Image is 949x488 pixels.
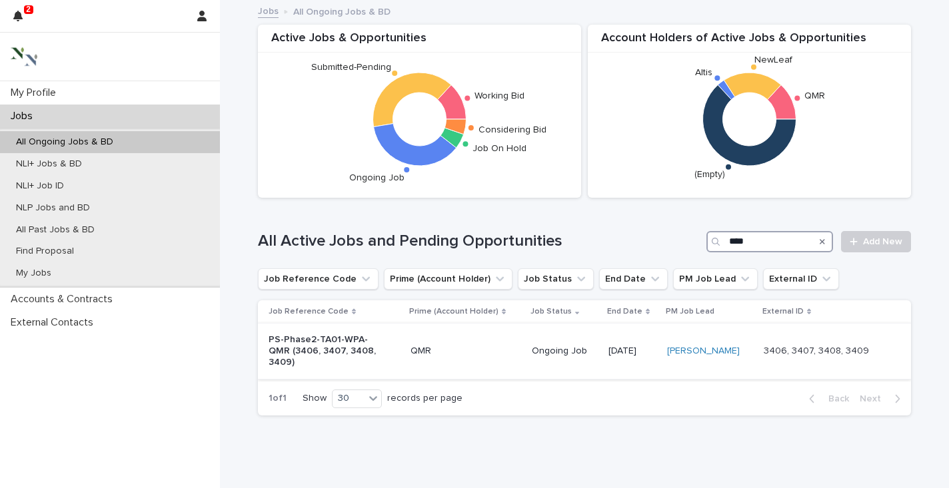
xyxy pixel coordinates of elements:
[764,343,872,357] p: 3406, 3407, 3408, 3409
[26,5,31,14] p: 2
[804,91,825,101] text: QMR
[5,246,85,257] p: Find Proposal
[530,304,572,319] p: Job Status
[258,31,581,53] div: Active Jobs & Opportunities
[607,304,642,319] p: End Date
[5,87,67,99] p: My Profile
[478,125,546,134] text: Considering Bid
[5,136,124,148] p: All Ongoing Jobs & BD
[473,144,526,153] text: Job On Hold
[387,393,463,404] p: records per page
[860,394,889,403] span: Next
[518,268,594,290] button: Job Status
[763,268,839,290] button: External ID
[762,304,804,319] p: External ID
[333,391,365,405] div: 30
[5,158,93,170] p: NLI+ Jobs & BD
[673,268,758,290] button: PM Job Lead
[258,324,911,379] tr: PS-Phase2-TA01-WPA-QMR (3406, 3407, 3408, 3409)QMROngoing Job[DATE][PERSON_NAME] 3406, 3407, 3408...
[409,304,498,319] p: Prime (Account Holder)
[5,268,62,279] p: My Jobs
[13,8,31,32] div: 2
[311,63,391,72] text: Submitted-Pending
[5,202,101,214] p: NLP Jobs and BD
[5,293,123,306] p: Accounts & Contracts
[863,237,902,246] span: Add New
[667,346,740,357] a: [PERSON_NAME]
[798,393,854,405] button: Back
[608,346,656,357] p: [DATE]
[258,382,297,415] p: 1 of 1
[269,304,349,319] p: Job Reference Code
[588,31,911,53] div: Account Holders of Active Jobs & Opportunities
[5,316,104,329] p: External Contacts
[599,268,668,290] button: End Date
[666,304,714,319] p: PM Job Lead
[11,43,37,70] img: 3bAFpBnQQY6ys9Fa9hsD
[820,394,849,403] span: Back
[532,346,598,357] p: Ongoing Job
[695,68,712,77] text: Altis
[384,268,512,290] button: Prime (Account Holder)
[293,3,391,18] p: All Ongoing Jobs & BD
[258,3,279,18] a: Jobs
[854,393,911,405] button: Next
[349,174,405,183] text: Ongoing Job
[474,91,524,101] text: Working Bid
[5,224,105,236] p: All Past Jobs & BD
[258,232,701,251] h1: All Active Jobs and Pending Opportunities
[706,231,833,252] input: Search
[754,56,793,65] text: NewLeaf
[269,334,380,367] p: PS-Phase2-TA01-WPA-QMR (3406, 3407, 3408, 3409)
[841,231,911,252] a: Add New
[5,110,43,122] p: Jobs
[303,393,327,404] p: Show
[258,268,379,290] button: Job Reference Code
[5,180,75,192] p: NLI+ Job ID
[411,346,521,357] p: QMR
[694,170,725,180] text: (Empty)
